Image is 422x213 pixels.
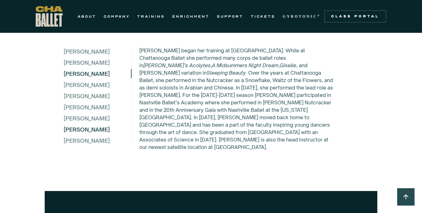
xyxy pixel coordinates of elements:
a: TRAINING [137,13,165,20]
a: ENRICHMENT [172,13,209,20]
div: [PERSON_NAME] [64,125,131,134]
a: COMPANY [104,13,130,20]
p: [PERSON_NAME] began her training at [GEOGRAPHIC_DATA]. While at Chattanooga Ballet she performed ... [139,47,333,151]
em: Sleeping Beauty [207,70,246,76]
div: [PERSON_NAME] [64,69,110,78]
a: SUPPORT [217,13,243,20]
em: [PERSON_NAME]’s Acolytes [143,62,211,68]
div: [PERSON_NAME] [64,136,131,145]
a: GYROTONIC® [283,13,321,20]
div: Class Portal [328,14,383,19]
a: home [36,6,63,27]
a: TICKETS [251,13,275,20]
a: ABOUT [78,13,96,20]
strong: GYROTONIC [283,14,317,19]
div: [PERSON_NAME] [64,91,131,101]
div: [PERSON_NAME] [64,102,131,112]
em: Giselle [280,62,296,68]
div: [PERSON_NAME] [64,58,131,67]
div: [PERSON_NAME] [64,114,131,123]
sup: ® [317,14,321,17]
div: [PERSON_NAME] [64,80,131,89]
em: A Midsummers Night Dream [212,62,278,68]
a: Class Portal [324,10,386,23]
div: [PERSON_NAME] [64,47,131,56]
